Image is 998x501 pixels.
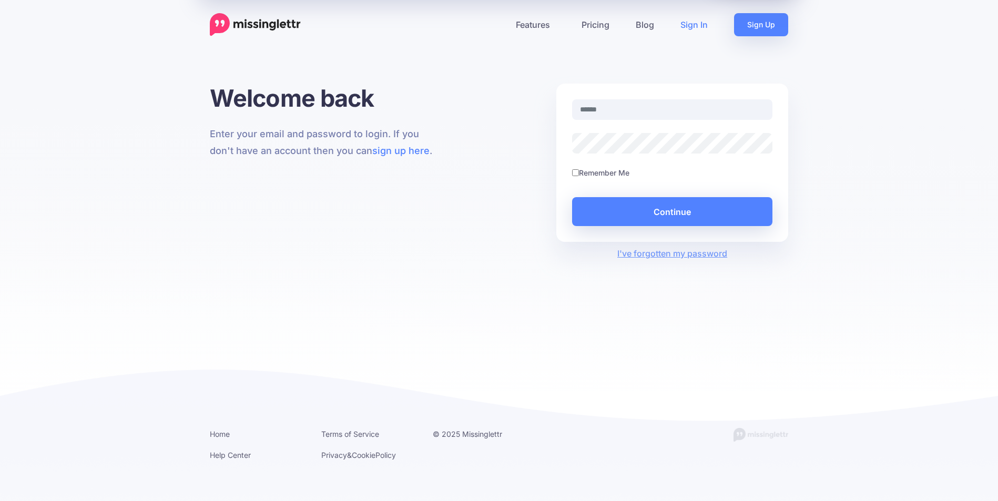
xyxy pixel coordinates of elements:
[579,167,629,179] label: Remember Me
[568,13,623,36] a: Pricing
[210,451,251,459] a: Help Center
[623,13,667,36] a: Blog
[352,451,375,459] a: Cookie
[503,13,568,36] a: Features
[321,451,347,459] a: Privacy
[321,430,379,438] a: Terms of Service
[210,430,230,438] a: Home
[572,197,772,226] button: Continue
[433,427,528,441] li: © 2025 Missinglettr
[734,13,788,36] a: Sign Up
[617,248,727,259] a: I've forgotten my password
[667,13,721,36] a: Sign In
[321,448,417,462] li: & Policy
[210,84,442,113] h1: Welcome back
[210,126,442,159] p: Enter your email and password to login. If you don't have an account then you can .
[372,145,430,156] a: sign up here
